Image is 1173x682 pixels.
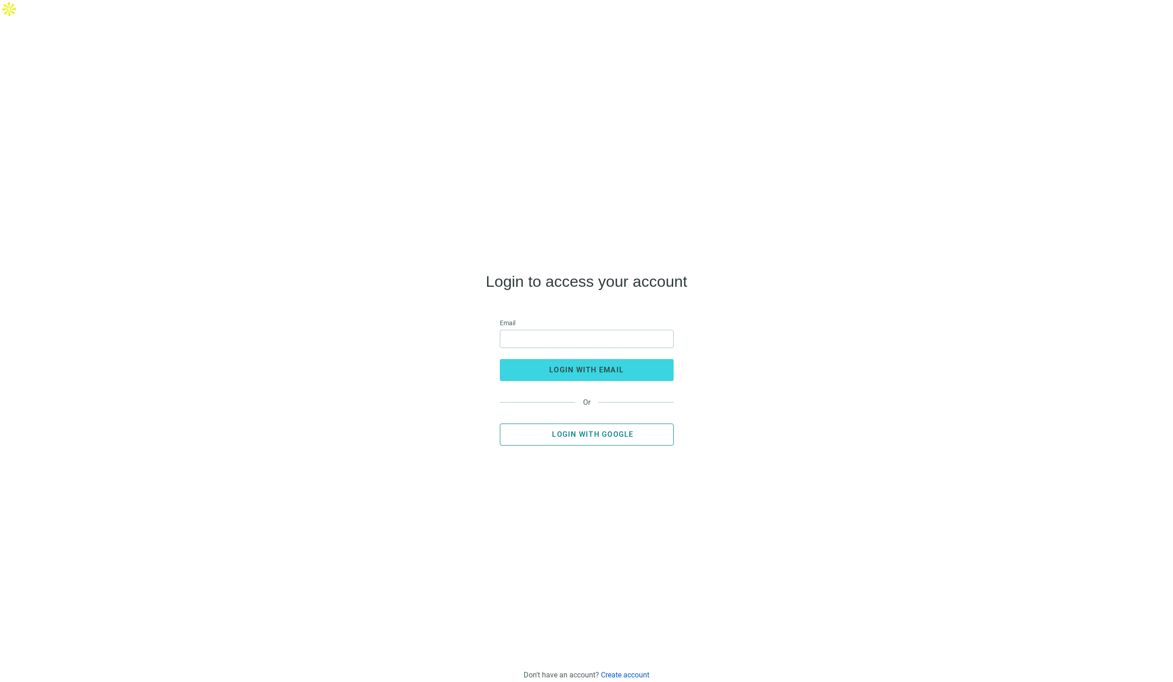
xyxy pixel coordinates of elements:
[524,671,649,679] div: Don't have an account?
[601,671,649,679] a: Create account
[486,274,687,289] h4: Login to access your account
[500,359,674,381] button: login with email
[552,430,633,439] span: Login with Google
[575,398,598,407] span: Or
[500,424,674,446] button: Login with Google
[549,365,624,374] span: login with email
[500,318,515,328] span: Email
